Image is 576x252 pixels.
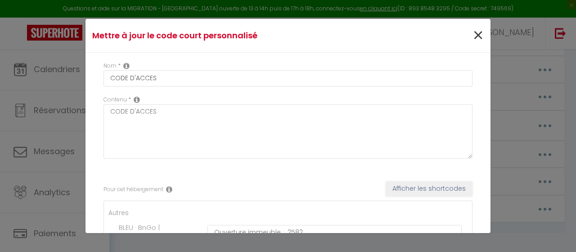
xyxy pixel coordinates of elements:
[123,62,130,69] i: Custom short code name
[108,208,129,218] label: Autres
[472,22,484,49] span: ×
[386,181,472,197] button: Afficher les shortcodes
[103,70,472,87] input: Custom code name
[538,214,576,252] iframe: LiveChat chat widget
[103,185,163,194] label: Pour cet hébergement
[134,96,140,103] i: Replacable content
[166,186,172,193] i: Rental
[472,26,484,46] button: Close
[92,29,349,42] h4: Mettre à jour le code court personnalisé
[103,62,117,70] label: Nom
[103,96,127,104] label: Contenu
